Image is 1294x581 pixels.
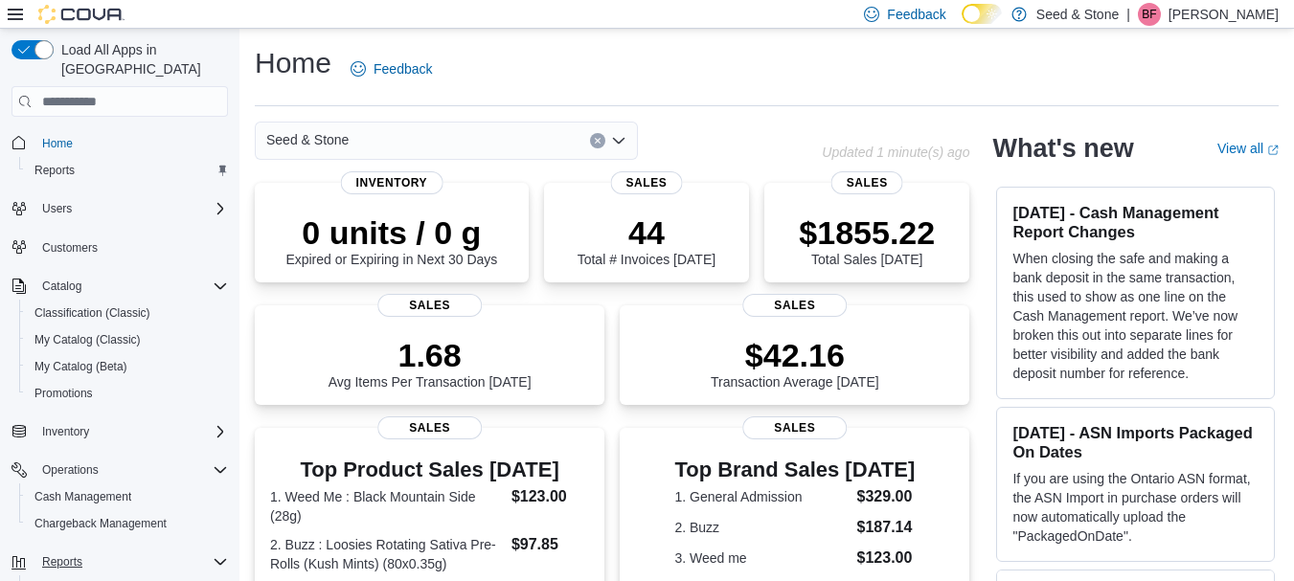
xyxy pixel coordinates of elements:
[19,483,236,510] button: Cash Management
[711,336,879,390] div: Transaction Average [DATE]
[285,213,497,252] p: 0 units / 0 g
[34,236,105,259] a: Customers
[711,336,879,374] p: $42.16
[1012,469,1259,546] p: If you are using the Ontario ASN format, the ASN Import in purchase orders will now automatically...
[4,273,236,300] button: Catalog
[341,171,443,194] span: Inventory
[42,240,98,256] span: Customers
[42,554,82,570] span: Reports
[887,5,945,24] span: Feedback
[511,533,589,556] dd: $97.85
[42,201,72,216] span: Users
[266,128,349,151] span: Seed & Stone
[590,133,605,148] button: Clear input
[19,353,236,380] button: My Catalog (Beta)
[674,487,849,506] dt: 1. General Admission
[1126,3,1130,26] p: |
[857,485,916,508] dd: $329.00
[34,235,228,259] span: Customers
[34,458,228,481] span: Operations
[34,275,89,298] button: Catalog
[34,130,228,154] span: Home
[34,420,97,443] button: Inventory
[1169,3,1279,26] p: [PERSON_NAME]
[27,382,101,405] a: Promotions
[19,510,236,537] button: Chargeback Management
[34,163,75,178] span: Reports
[4,234,236,261] button: Customers
[34,550,228,573] span: Reports
[27,355,228,378] span: My Catalog (Beta)
[611,133,626,148] button: Open list of options
[54,40,228,78] span: Load All Apps in [GEOGRAPHIC_DATA]
[377,416,483,439] span: Sales
[511,485,589,508] dd: $123.00
[1036,3,1119,26] p: Seed & Stone
[27,512,228,535] span: Chargeback Management
[42,462,99,478] span: Operations
[377,294,483,317] span: Sales
[1267,145,1279,156] svg: External link
[34,458,106,481] button: Operations
[34,132,80,155] a: Home
[27,485,139,508] a: Cash Management
[38,5,125,24] img: Cova
[1217,141,1279,156] a: View allExternal link
[822,145,969,160] p: Updated 1 minute(s) ago
[255,44,331,82] h1: Home
[34,197,79,220] button: Users
[34,420,228,443] span: Inventory
[34,516,167,531] span: Chargeback Management
[34,359,127,374] span: My Catalog (Beta)
[27,159,228,182] span: Reports
[19,300,236,326] button: Classification (Classic)
[857,516,916,539] dd: $187.14
[329,336,532,374] p: 1.68
[34,489,131,504] span: Cash Management
[27,302,228,324] span: Classification (Classic)
[962,4,1002,24] input: Dark Mode
[27,355,135,378] a: My Catalog (Beta)
[42,136,73,151] span: Home
[19,326,236,353] button: My Catalog (Classic)
[4,548,236,575] button: Reports
[1012,249,1259,383] p: When closing the safe and making a bank deposit in the same transaction, this used to show as one...
[27,328,228,351] span: My Catalog (Classic)
[34,386,93,401] span: Promotions
[1012,423,1259,461] h3: [DATE] - ASN Imports Packaged On Dates
[27,382,228,405] span: Promotions
[610,171,682,194] span: Sales
[34,275,228,298] span: Catalog
[799,213,935,267] div: Total Sales [DATE]
[27,485,228,508] span: Cash Management
[34,332,141,347] span: My Catalog (Classic)
[962,24,963,25] span: Dark Mode
[27,328,148,351] a: My Catalog (Classic)
[674,548,849,568] dt: 3. Weed me
[1142,3,1156,26] span: BF
[4,195,236,222] button: Users
[27,512,174,535] a: Chargeback Management
[329,336,532,390] div: Avg Items Per Transaction [DATE]
[674,518,849,537] dt: 2. Buzz
[674,458,915,481] h3: Top Brand Sales [DATE]
[742,294,848,317] span: Sales
[1012,203,1259,241] h3: [DATE] - Cash Management Report Changes
[1138,3,1161,26] div: Brian Furman
[857,547,916,570] dd: $123.00
[42,279,81,294] span: Catalog
[992,133,1133,164] h2: What's new
[27,159,82,182] a: Reports
[270,458,589,481] h3: Top Product Sales [DATE]
[270,535,504,573] dt: 2. Buzz : Loosies Rotating Sativa Pre-Rolls (Kush Mints) (80x0.35g)
[19,380,236,407] button: Promotions
[578,213,715,252] p: 44
[19,157,236,184] button: Reports
[27,302,158,324] a: Classification (Classic)
[42,424,89,439] span: Inventory
[374,59,432,78] span: Feedback
[285,213,497,267] div: Expired or Expiring in Next 30 Days
[4,457,236,483] button: Operations
[831,171,903,194] span: Sales
[4,418,236,445] button: Inventory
